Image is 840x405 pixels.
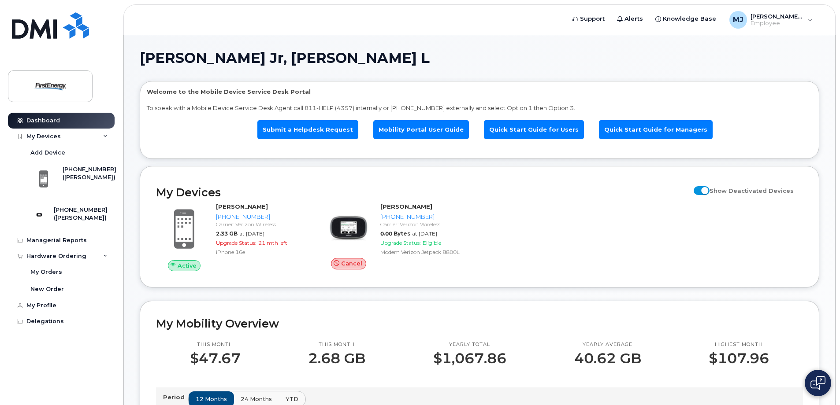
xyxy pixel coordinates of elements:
a: Quick Start Guide for Users [484,120,584,139]
span: [PERSON_NAME] Jr, [PERSON_NAME] L [140,52,430,65]
div: [PHONE_NUMBER] [216,213,306,221]
span: Upgrade Status: [380,239,421,246]
p: $107.96 [709,350,769,366]
div: iPhone 16e [216,248,306,256]
strong: [PERSON_NAME] [380,203,432,210]
a: Submit a Helpdesk Request [257,120,358,139]
span: YTD [286,395,298,403]
img: image20231002-3703462-zs44o9.jpeg [327,207,370,249]
strong: [PERSON_NAME] [216,203,268,210]
div: Carrier: Verizon Wireless [380,221,471,228]
div: [PHONE_NUMBER] [380,213,471,221]
input: Show Deactivated Devices [694,182,701,189]
span: 21 mth left [258,239,287,246]
h2: My Mobility Overview [156,317,803,330]
a: Quick Start Guide for Managers [599,120,713,139]
span: Cancel [341,259,362,268]
p: 2.68 GB [308,350,365,366]
span: Upgrade Status: [216,239,256,246]
p: $1,067.86 [433,350,506,366]
span: 24 months [241,395,272,403]
span: Show Deactivated Devices [710,187,794,194]
p: Welcome to the Mobile Device Service Desk Portal [147,88,812,96]
span: Active [178,261,197,270]
div: Carrier: Verizon Wireless [216,221,306,228]
span: Eligible [423,239,441,246]
p: 40.62 GB [574,350,641,366]
p: This month [190,341,241,348]
a: Cancel[PERSON_NAME][PHONE_NUMBER]Carrier: Verizon Wireless0.00 Bytesat [DATE]Upgrade Status:Eligi... [320,202,474,269]
p: $47.67 [190,350,241,366]
p: To speak with a Mobile Device Service Desk Agent call 811-HELP (4357) internally or [PHONE_NUMBER... [147,104,812,112]
span: 0.00 Bytes [380,230,410,237]
p: Period [163,393,188,401]
div: Modem Verizon Jetpack 8800L [380,248,471,256]
p: Highest month [709,341,769,348]
p: This month [308,341,365,348]
a: Active[PERSON_NAME][PHONE_NUMBER]Carrier: Verizon Wireless2.33 GBat [DATE]Upgrade Status:21 mth l... [156,202,310,271]
a: Mobility Portal User Guide [373,120,469,139]
p: Yearly average [574,341,641,348]
span: at [DATE] [412,230,437,237]
span: at [DATE] [239,230,264,237]
span: 2.33 GB [216,230,238,237]
h2: My Devices [156,186,689,199]
p: Yearly total [433,341,506,348]
img: Open chat [810,376,825,390]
